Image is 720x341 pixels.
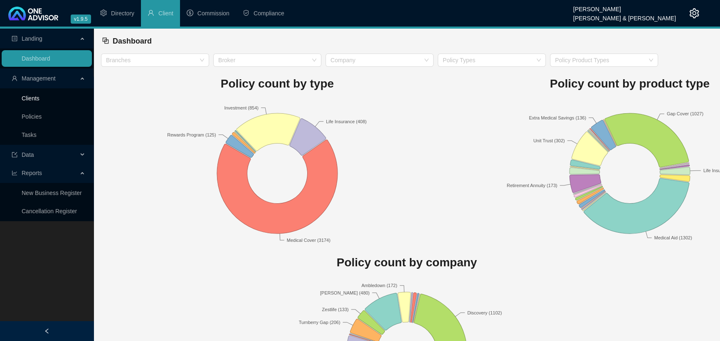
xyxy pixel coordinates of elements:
[148,10,154,16] span: user
[111,10,134,17] span: Directory
[44,328,50,334] span: left
[533,138,565,143] text: Unit Trust (302)
[299,320,340,325] text: Turnberry Gap (206)
[100,10,107,16] span: setting
[101,253,713,272] h1: Policy count by company
[322,307,349,312] text: Zestlife (133)
[326,119,367,124] text: Life Insurance (408)
[12,170,17,176] span: line-chart
[22,95,39,102] a: Clients
[529,115,586,120] text: Extra Medical Savings (136)
[243,10,249,16] span: safety
[113,37,152,45] span: Dashboard
[102,37,109,44] span: block
[654,235,692,240] text: Medical Aid (1302)
[22,151,34,158] span: Data
[22,55,50,62] a: Dashboard
[287,237,330,242] text: Medical Cover (3174)
[573,2,676,11] div: [PERSON_NAME]
[12,152,17,158] span: import
[22,170,42,176] span: Reports
[101,75,454,93] h1: Policy count by type
[667,111,703,116] text: Gap Cover (1027)
[320,290,370,295] text: [PERSON_NAME] (480)
[22,75,56,82] span: Management
[254,10,284,17] span: Compliance
[22,113,42,120] a: Policies
[22,132,37,138] a: Tasks
[167,132,216,137] text: Rewards Program (125)
[361,283,397,288] text: Ambledown (172)
[12,36,17,41] span: profile
[158,10,173,17] span: Client
[689,8,699,18] span: setting
[71,15,91,24] span: v1.9.5
[224,105,259,110] text: Investment (854)
[507,183,557,188] text: Retirement Annuity (173)
[573,11,676,20] div: [PERSON_NAME] & [PERSON_NAME]
[22,35,42,42] span: Landing
[22,208,77,214] a: Cancellation Register
[8,7,58,20] img: 2df55531c6924b55f21c4cf5d4484680-logo-light.svg
[22,190,82,196] a: New Business Register
[12,76,17,81] span: user
[467,310,502,315] text: Discovery (1102)
[197,10,229,17] span: Commission
[187,10,193,16] span: dollar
